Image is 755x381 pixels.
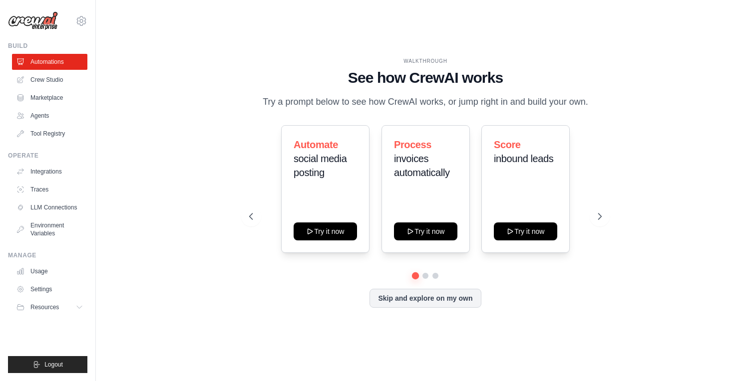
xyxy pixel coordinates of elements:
[294,139,338,150] span: Automate
[12,263,87,279] a: Usage
[12,164,87,180] a: Integrations
[12,199,87,215] a: LLM Connections
[8,356,87,373] button: Logout
[494,139,521,150] span: Score
[294,222,357,240] button: Try it now
[8,251,87,259] div: Manage
[12,126,87,142] a: Tool Registry
[394,222,457,240] button: Try it now
[12,108,87,124] a: Agents
[8,152,87,160] div: Operate
[12,90,87,106] a: Marketplace
[8,11,58,30] img: Logo
[12,281,87,297] a: Settings
[8,42,87,50] div: Build
[12,217,87,241] a: Environment Variables
[12,299,87,315] button: Resources
[12,54,87,70] a: Automations
[30,303,59,311] span: Resources
[494,222,557,240] button: Try it now
[12,72,87,88] a: Crew Studio
[394,139,431,150] span: Process
[249,69,602,87] h1: See how CrewAI works
[294,153,347,178] span: social media posting
[258,95,593,109] p: Try a prompt below to see how CrewAI works, or jump right in and build your own.
[370,289,481,308] button: Skip and explore on my own
[249,57,602,65] div: WALKTHROUGH
[44,361,63,369] span: Logout
[494,153,553,164] span: inbound leads
[394,153,450,178] span: invoices automatically
[12,182,87,197] a: Traces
